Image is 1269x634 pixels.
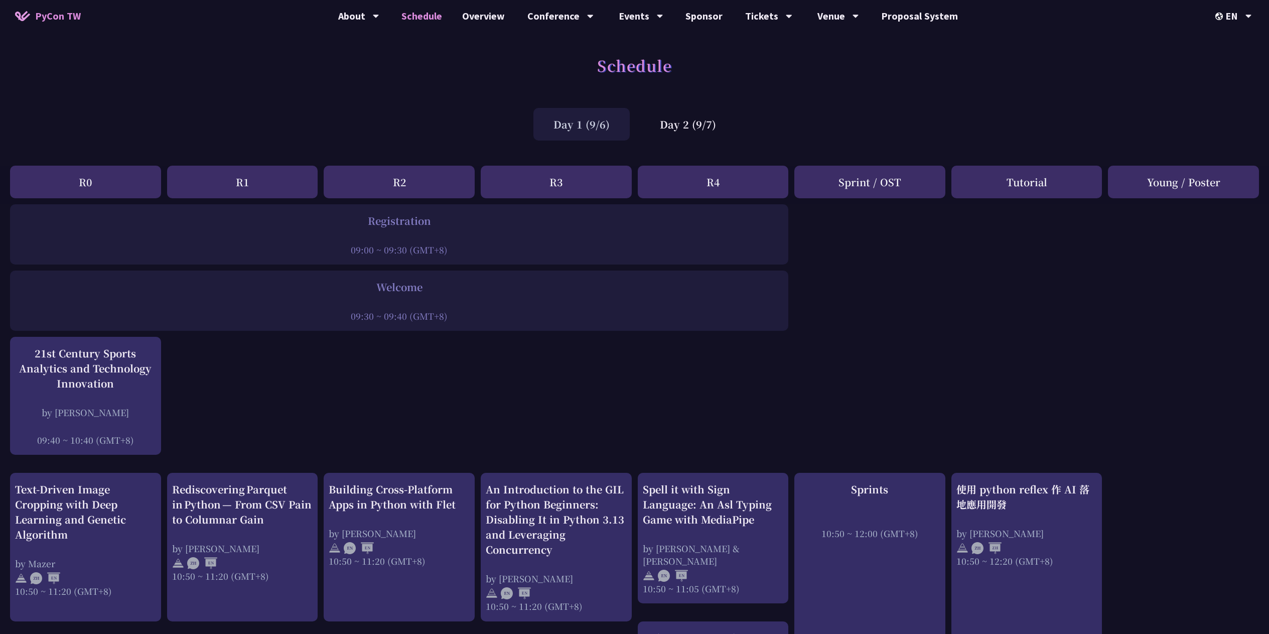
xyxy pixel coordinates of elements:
div: Sprint / OST [794,166,945,198]
img: ENEN.5a408d1.svg [501,587,531,599]
div: by Mazer [15,557,156,570]
div: R2 [324,166,475,198]
img: ZHEN.371966e.svg [30,572,60,584]
div: 09:00 ~ 09:30 (GMT+8) [15,243,783,256]
img: ZHZH.38617ef.svg [971,542,1002,554]
img: ENEN.5a408d1.svg [658,570,688,582]
div: 10:50 ~ 11:20 (GMT+8) [329,555,470,567]
img: svg+xml;base64,PHN2ZyB4bWxucz0iaHR0cDovL3d3dy53My5vcmcvMjAwMC9zdmciIHdpZHRoPSIyNCIgaGVpZ2h0PSIyNC... [15,572,27,584]
div: 10:50 ~ 12:20 (GMT+8) [956,555,1097,567]
div: 10:50 ~ 11:20 (GMT+8) [172,570,313,582]
div: Day 1 (9/6) [533,108,630,141]
img: Locale Icon [1215,13,1225,20]
div: Text-Driven Image Cropping with Deep Learning and Genetic Algorithm [15,482,156,542]
div: R0 [10,166,161,198]
img: svg+xml;base64,PHN2ZyB4bWxucz0iaHR0cDovL3d3dy53My5vcmcvMjAwMC9zdmciIHdpZHRoPSIyNCIgaGVpZ2h0PSIyNC... [956,542,968,554]
div: 使用 python reflex 作 AI 落地應用開發 [956,482,1097,512]
div: by [PERSON_NAME] [956,527,1097,540]
img: Home icon of PyCon TW 2025 [15,11,30,21]
img: ENEN.5a408d1.svg [344,542,374,554]
a: 21st Century Sports Analytics and Technology Innovation by [PERSON_NAME] 09:40 ~ 10:40 (GMT+8) [15,346,156,446]
div: Tutorial [951,166,1102,198]
div: by [PERSON_NAME] [15,406,156,419]
div: R1 [167,166,318,198]
div: Building Cross-Platform Apps in Python with Flet [329,482,470,512]
div: R4 [638,166,789,198]
div: Spell it with Sign Language: An Asl Typing Game with MediaPipe [643,482,784,527]
span: PyCon TW [35,9,81,24]
div: 09:40 ~ 10:40 (GMT+8) [15,434,156,446]
a: PyCon TW [5,4,91,29]
a: 使用 python reflex 作 AI 落地應用開發 by [PERSON_NAME] 10:50 ~ 12:20 (GMT+8) [956,482,1097,567]
div: An Introduction to the GIL for Python Beginners: Disabling It in Python 3.13 and Leveraging Concu... [486,482,627,557]
div: by [PERSON_NAME] [486,572,627,585]
img: svg+xml;base64,PHN2ZyB4bWxucz0iaHR0cDovL3d3dy53My5vcmcvMjAwMC9zdmciIHdpZHRoPSIyNCIgaGVpZ2h0PSIyNC... [486,587,498,599]
div: 10:50 ~ 11:20 (GMT+8) [486,600,627,612]
img: svg+xml;base64,PHN2ZyB4bWxucz0iaHR0cDovL3d3dy53My5vcmcvMjAwMC9zdmciIHdpZHRoPSIyNCIgaGVpZ2h0PSIyNC... [643,570,655,582]
div: 21st Century Sports Analytics and Technology Innovation [15,346,156,391]
img: svg+xml;base64,PHN2ZyB4bWxucz0iaHR0cDovL3d3dy53My5vcmcvMjAwMC9zdmciIHdpZHRoPSIyNCIgaGVpZ2h0PSIyNC... [329,542,341,554]
a: Building Cross-Platform Apps in Python with Flet by [PERSON_NAME] 10:50 ~ 11:20 (GMT+8) [329,482,470,567]
div: 10:50 ~ 12:00 (GMT+8) [799,527,940,540]
div: by [PERSON_NAME] [172,542,313,555]
div: 09:30 ~ 09:40 (GMT+8) [15,310,783,322]
a: Text-Driven Image Cropping with Deep Learning and Genetic Algorithm by Mazer 10:50 ~ 11:20 (GMT+8) [15,482,156,597]
div: Registration [15,213,783,228]
div: Rediscovering Parquet in Python — From CSV Pain to Columnar Gain [172,482,313,527]
a: Rediscovering Parquet in Python — From CSV Pain to Columnar Gain by [PERSON_NAME] 10:50 ~ 11:20 (... [172,482,313,582]
div: Welcome [15,280,783,295]
div: Day 2 (9/7) [640,108,736,141]
img: ZHEN.371966e.svg [187,557,217,569]
div: Young / Poster [1108,166,1259,198]
a: Spell it with Sign Language: An Asl Typing Game with MediaPipe by [PERSON_NAME] & [PERSON_NAME] 1... [643,482,784,595]
div: by [PERSON_NAME] & [PERSON_NAME] [643,542,784,567]
div: Sprints [799,482,940,497]
img: svg+xml;base64,PHN2ZyB4bWxucz0iaHR0cDovL3d3dy53My5vcmcvMjAwMC9zdmciIHdpZHRoPSIyNCIgaGVpZ2h0PSIyNC... [172,557,184,569]
h1: Schedule [597,50,672,80]
a: An Introduction to the GIL for Python Beginners: Disabling It in Python 3.13 and Leveraging Concu... [486,482,627,612]
div: by [PERSON_NAME] [329,527,470,540]
div: R3 [481,166,632,198]
div: 10:50 ~ 11:20 (GMT+8) [15,585,156,597]
div: 10:50 ~ 11:05 (GMT+8) [643,582,784,595]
